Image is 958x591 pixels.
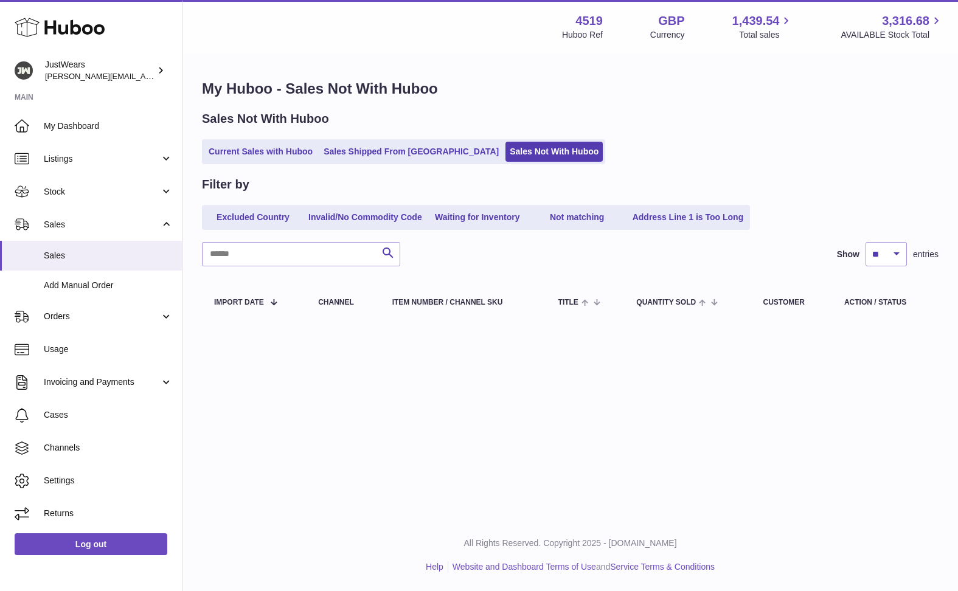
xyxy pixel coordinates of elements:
[202,111,329,127] h2: Sales Not With Huboo
[318,299,367,306] div: Channel
[204,207,302,227] a: Excluded Country
[882,13,929,29] span: 3,316.68
[558,299,578,306] span: Title
[44,120,173,132] span: My Dashboard
[304,207,426,227] a: Invalid/No Commodity Code
[44,311,160,322] span: Orders
[739,29,793,41] span: Total sales
[913,249,939,260] span: entries
[610,562,715,572] a: Service Terms & Conditions
[44,186,160,198] span: Stock
[628,207,748,227] a: Address Line 1 is Too Long
[44,409,173,421] span: Cases
[15,533,167,555] a: Log out
[392,299,534,306] div: Item Number / Channel SKU
[319,142,503,162] a: Sales Shipped From [GEOGRAPHIC_DATA]
[732,13,794,41] a: 1,439.54 Total sales
[44,219,160,230] span: Sales
[636,299,696,306] span: Quantity Sold
[202,79,939,98] h1: My Huboo - Sales Not With Huboo
[575,13,603,29] strong: 4519
[529,207,626,227] a: Not matching
[202,176,249,193] h2: Filter by
[44,280,173,291] span: Add Manual Order
[763,299,819,306] div: Customer
[658,13,684,29] strong: GBP
[844,299,926,306] div: Action / Status
[44,344,173,355] span: Usage
[448,561,715,573] li: and
[45,59,154,82] div: JustWears
[44,376,160,388] span: Invoicing and Payments
[214,299,264,306] span: Import date
[44,153,160,165] span: Listings
[44,250,173,261] span: Sales
[841,29,943,41] span: AVAILABLE Stock Total
[429,207,526,227] a: Waiting for Inventory
[453,562,596,572] a: Website and Dashboard Terms of Use
[45,71,244,81] span: [PERSON_NAME][EMAIL_ADDRESS][DOMAIN_NAME]
[44,475,173,486] span: Settings
[44,508,173,519] span: Returns
[505,142,603,162] a: Sales Not With Huboo
[650,29,685,41] div: Currency
[562,29,603,41] div: Huboo Ref
[841,13,943,41] a: 3,316.68 AVAILABLE Stock Total
[837,249,859,260] label: Show
[732,13,780,29] span: 1,439.54
[204,142,317,162] a: Current Sales with Huboo
[192,537,948,549] p: All Rights Reserved. Copyright 2025 - [DOMAIN_NAME]
[44,442,173,454] span: Channels
[426,562,443,572] a: Help
[15,61,33,80] img: josh@just-wears.com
